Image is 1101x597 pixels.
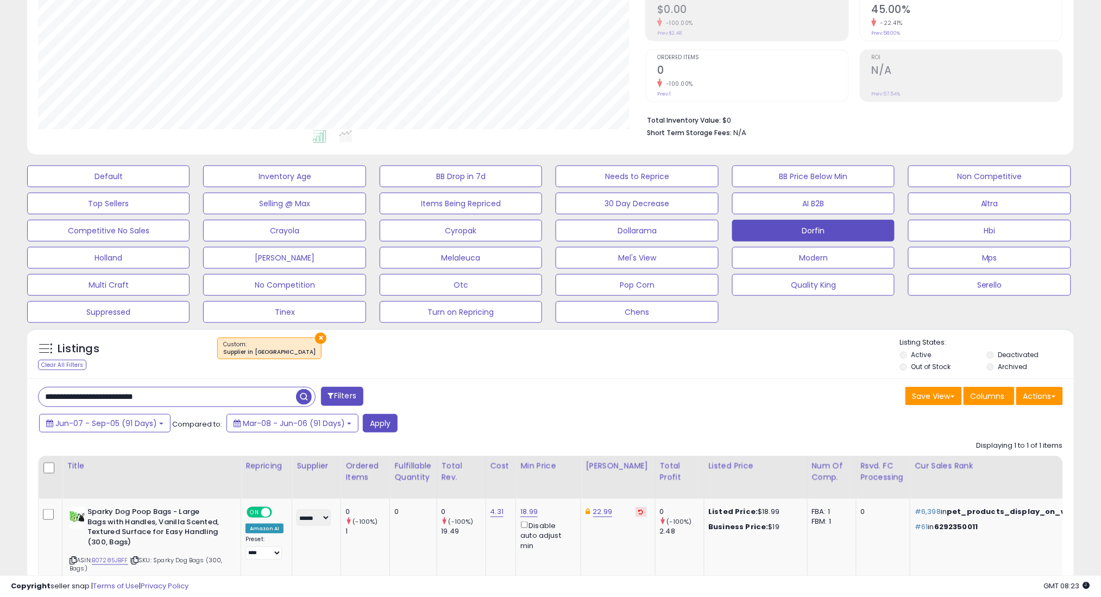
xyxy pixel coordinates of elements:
[964,387,1015,405] button: Columns
[877,19,903,27] small: -22.41%
[203,193,366,214] button: Selling @ Max
[246,536,284,560] div: Preset:
[709,522,799,532] div: $19
[977,441,1063,451] div: Displaying 1 to 1 of 1 items
[490,460,512,472] div: Cost
[27,301,190,323] button: Suppressed
[449,517,474,526] small: (-100%)
[246,524,284,534] div: Amazon AI
[908,274,1071,296] button: Serello
[733,128,746,138] span: N/A
[908,220,1071,242] button: Hbi
[87,507,219,550] b: Sparky Dog Poop Bags - Large Bags with Handles, Vanilla Scented, Textured Surface for Easy Handli...
[872,91,901,97] small: Prev: 57.54%
[657,64,848,79] h2: 0
[900,338,1074,348] p: Listing States:
[321,387,363,406] button: Filters
[908,247,1071,269] button: Mps
[908,166,1071,187] button: Non Competitive
[203,247,366,269] button: [PERSON_NAME]
[380,247,542,269] button: Melaleuca
[872,30,901,36] small: Prev: 58.00%
[732,247,895,269] button: Modern
[905,387,962,405] button: Save View
[67,460,236,472] div: Title
[1044,581,1090,591] span: 2025-09-6 08:23 GMT
[442,507,486,517] div: 0
[227,414,358,433] button: Mar-08 - Jun-06 (91 Days)
[908,193,1071,214] button: Altra
[58,341,99,357] h5: Listings
[812,460,852,483] div: Num of Comp.
[292,456,341,499] th: CSV column name: cust_attr_1_Supplier
[223,348,316,356] div: Supplier in [GEOGRAPHIC_DATA]
[915,507,1093,517] p: in
[27,274,190,296] button: Multi Craft
[732,166,895,187] button: BB Price Below Min
[915,460,1097,472] div: Cur Sales Rank
[394,460,432,483] div: Fulfillable Quantity
[70,556,223,572] span: | SKU: Sparky Dog Bags (300, Bags)
[442,460,481,483] div: Total Rev.
[709,507,799,517] div: $18.99
[345,507,389,517] div: 0
[911,350,932,359] label: Active
[647,128,732,137] b: Short Term Storage Fees:
[657,30,682,36] small: Prev: $2.48
[248,508,261,517] span: ON
[315,333,326,344] button: ×
[911,362,951,371] label: Out of Stock
[915,506,941,517] span: #6,398
[732,274,895,296] button: Quality King
[353,517,378,526] small: (-100%)
[915,522,1093,532] p: in
[556,274,718,296] button: Pop Corn
[27,247,190,269] button: Holland
[647,113,1055,126] li: $0
[657,91,671,97] small: Prev: 1
[709,522,769,532] b: Business Price:
[363,414,398,433] button: Apply
[998,362,1027,371] label: Archived
[667,517,692,526] small: (-100%)
[647,116,721,125] b: Total Inventory Value:
[556,247,718,269] button: Mel's View
[861,507,902,517] div: 0
[709,460,803,472] div: Listed Price
[27,166,190,187] button: Default
[872,3,1062,18] h2: 45.00%
[246,460,287,472] div: Repricing
[971,391,1005,402] span: Columns
[556,166,718,187] button: Needs to Reprice
[660,526,704,536] div: 2.48
[657,3,848,18] h2: $0.00
[394,507,428,517] div: 0
[11,581,51,591] strong: Copyright
[203,166,366,187] button: Inventory Age
[141,581,188,591] a: Privacy Policy
[586,460,650,472] div: [PERSON_NAME]
[172,419,222,429] span: Compared to:
[657,55,848,61] span: Ordered Items
[345,526,389,536] div: 1
[934,522,978,532] span: 6292350011
[872,55,1062,61] span: ROI
[442,526,486,536] div: 19.49
[662,80,693,88] small: -100.00%
[520,519,572,551] div: Disable auto adjust min
[27,220,190,242] button: Competitive No Sales
[662,19,693,27] small: -100.00%
[709,506,758,517] b: Listed Price:
[380,220,542,242] button: Cyropak
[520,506,538,517] a: 18.99
[93,581,139,591] a: Terms of Use
[70,507,85,529] img: 41mQ936P-WL._SL40_.jpg
[556,193,718,214] button: 30 Day Decrease
[203,301,366,323] button: Tinex
[223,340,316,357] span: Custom:
[556,301,718,323] button: Chens
[915,522,928,532] span: #61
[297,460,336,472] div: Supplier
[380,166,542,187] button: BB Drop in 7d
[812,517,848,526] div: FBM: 1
